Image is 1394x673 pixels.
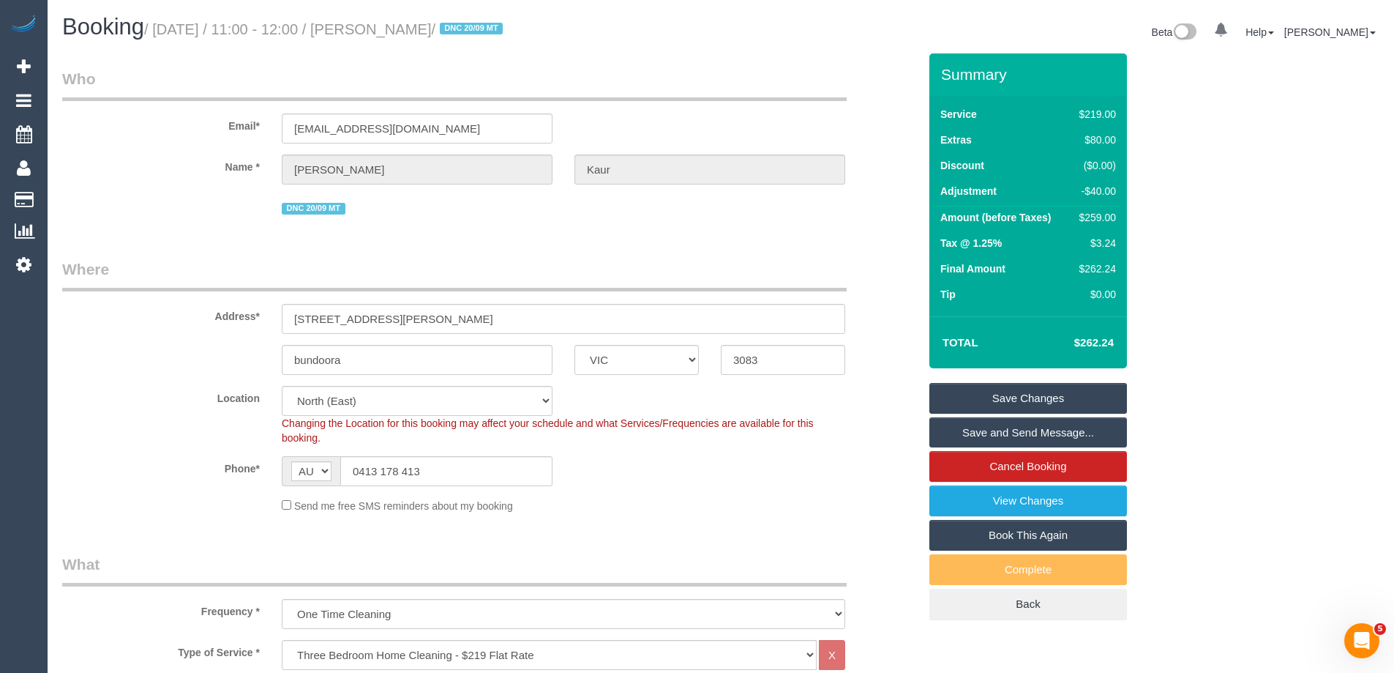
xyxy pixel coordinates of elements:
[1152,26,1197,38] a: Beta
[940,158,984,173] label: Discount
[1344,623,1379,658] iframe: Intercom live chat
[62,554,847,587] legend: What
[1073,236,1116,250] div: $3.24
[51,599,271,619] label: Frequency *
[1073,158,1116,173] div: ($0.00)
[1073,184,1116,198] div: -$40.00
[940,107,977,122] label: Service
[1073,261,1116,276] div: $262.24
[941,66,1120,83] h3: Summary
[51,456,271,476] label: Phone*
[51,155,271,174] label: Name *
[1284,26,1376,38] a: [PERSON_NAME]
[940,184,997,198] label: Adjustment
[929,417,1127,448] a: Save and Send Message...
[1073,107,1116,122] div: $219.00
[940,210,1051,225] label: Amount (before Taxes)
[51,114,271,133] label: Email*
[929,451,1127,482] a: Cancel Booking
[929,383,1127,414] a: Save Changes
[282,114,552,144] input: Email*
[51,304,271,324] label: Address*
[943,336,978,349] strong: Total
[940,133,972,147] label: Extras
[9,15,38,35] img: Automaid Logo
[144,21,507,37] small: / [DATE] / 11:00 - 12:00 / [PERSON_NAME]
[1172,23,1196,42] img: New interface
[294,500,513,512] span: Send me free SMS reminders about my booking
[440,23,503,34] span: DNC 20/09 MT
[282,345,552,375] input: Suburb*
[432,21,508,37] span: /
[929,589,1127,620] a: Back
[282,155,552,185] input: First Name*
[1073,210,1116,225] div: $259.00
[282,417,814,444] span: Changing the Location for this booking may affect your schedule and what Services/Frequencies are...
[721,345,845,375] input: Post Code*
[51,640,271,660] label: Type of Service *
[1245,26,1274,38] a: Help
[51,386,271,406] label: Location
[1030,337,1114,349] h4: $262.24
[940,287,956,302] label: Tip
[1073,133,1116,147] div: $80.00
[62,259,847,291] legend: Where
[574,155,845,185] input: Last Name*
[929,486,1127,516] a: View Changes
[340,456,552,486] input: Phone*
[940,236,1002,250] label: Tax @ 1.25%
[1374,623,1386,635] span: 5
[1073,287,1116,302] div: $0.00
[62,14,144,40] span: Booking
[282,203,345,215] span: DNC 20/09 MT
[940,261,1005,276] label: Final Amount
[929,520,1127,551] a: Book This Again
[62,68,847,101] legend: Who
